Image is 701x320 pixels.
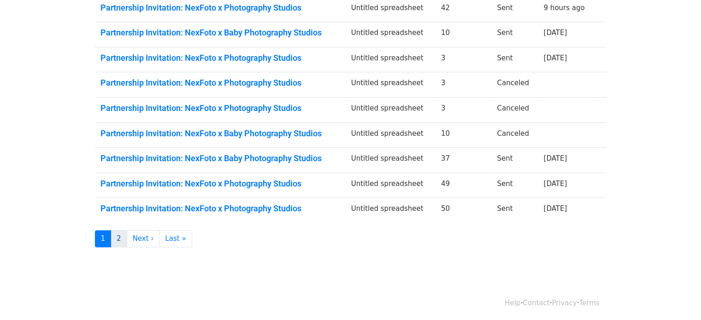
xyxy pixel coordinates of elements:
a: [DATE] [543,154,567,163]
td: Untitled spreadsheet [346,198,436,223]
a: Terms [579,299,599,307]
a: Help [505,299,520,307]
td: 3 [436,72,492,98]
a: [DATE] [543,29,567,37]
td: 37 [436,148,492,173]
td: Sent [491,198,538,223]
a: [DATE] [543,204,567,213]
td: Sent [491,173,538,198]
a: Partnership Invitation: NexFoto x Photography Studios [100,179,340,189]
td: 49 [436,173,492,198]
td: 50 [436,198,492,223]
td: 3 [436,47,492,72]
a: Partnership Invitation: NexFoto x Photography Studios [100,204,340,214]
a: 9 hours ago [543,4,584,12]
td: Canceled [491,72,538,98]
a: [DATE] [543,54,567,62]
a: Partnership Invitation: NexFoto x Baby Photography Studios [100,128,340,139]
td: Canceled [491,122,538,148]
a: Last » [159,230,192,247]
a: Next › [127,230,160,247]
a: 2 [111,230,127,247]
td: Untitled spreadsheet [346,22,436,47]
a: Partnership Invitation: NexFoto x Photography Studios [100,53,340,63]
a: 1 [95,230,112,247]
td: Sent [491,148,538,173]
a: Contact [523,299,549,307]
iframe: Chat Widget [655,276,701,320]
td: Canceled [491,98,538,123]
td: Untitled spreadsheet [346,47,436,72]
td: Sent [491,22,538,47]
a: [DATE] [543,180,567,188]
a: Partnership Invitation: NexFoto x Baby Photography Studios [100,28,340,38]
td: Sent [491,47,538,72]
td: Untitled spreadsheet [346,148,436,173]
td: 10 [436,22,492,47]
td: Untitled spreadsheet [346,122,436,148]
td: 10 [436,122,492,148]
td: Untitled spreadsheet [346,98,436,123]
a: Partnership Invitation: NexFoto x Baby Photography Studios [100,153,340,163]
div: 聊天小组件 [655,276,701,320]
td: 3 [436,98,492,123]
a: Privacy [552,299,577,307]
a: Partnership Invitation: NexFoto x Photography Studios [100,3,340,13]
a: Partnership Invitation: NexFoto x Photography Studios [100,78,340,88]
a: Partnership Invitation: NexFoto x Photography Studios [100,103,340,113]
td: Untitled spreadsheet [346,72,436,98]
td: Untitled spreadsheet [346,173,436,198]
